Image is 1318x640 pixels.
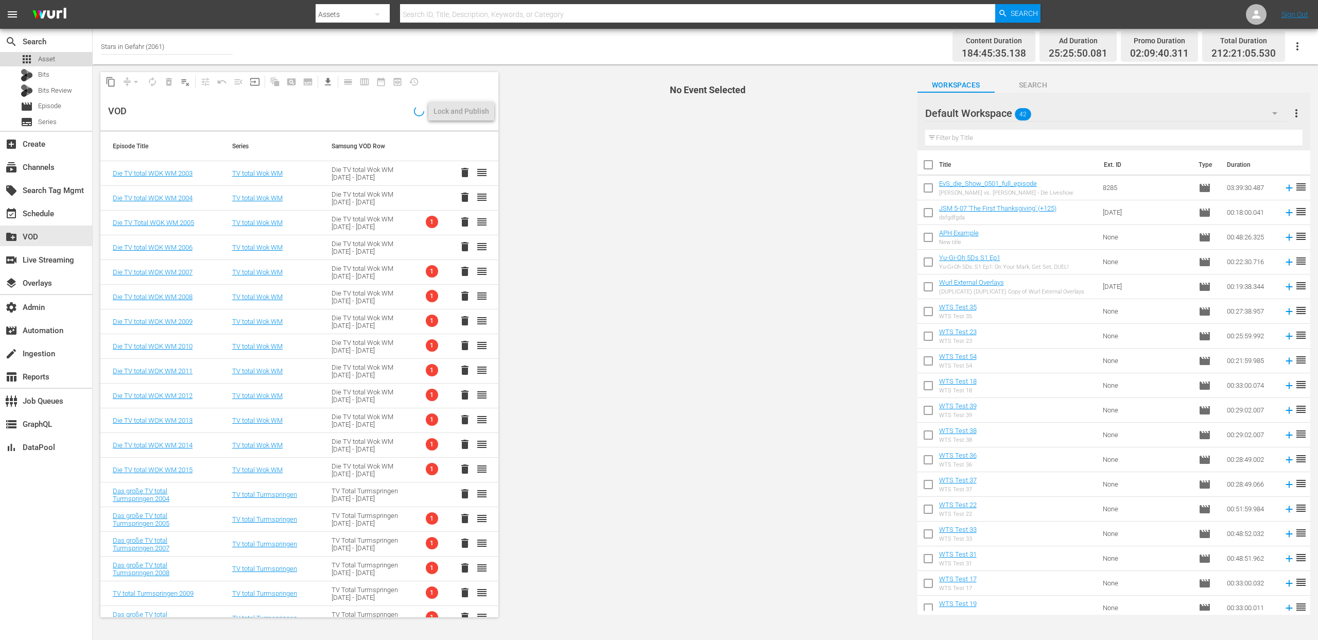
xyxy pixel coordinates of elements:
[102,74,119,90] span: Copy Lineup
[459,488,471,500] button: delete
[21,100,33,113] span: Episode
[38,70,49,80] span: Bits
[939,204,1056,212] a: JSM 5-07 'The First Thanksgiving' (+125)
[939,402,977,410] a: WTS Test 39
[1199,379,1211,392] span: Episode
[1281,10,1308,19] a: Sign Out
[1223,447,1279,472] td: 00:28:49.002
[232,590,297,597] a: TV total Turmspringen
[5,277,18,289] span: Overlays
[1015,103,1031,125] span: 42
[1199,330,1211,342] span: Episode
[1295,502,1307,514] span: reorder
[426,216,438,228] span: 1
[939,338,977,344] div: WTS Test 23
[939,189,1073,196] div: [PERSON_NAME] vs. [PERSON_NAME] - Die Liveshow
[925,99,1288,128] div: Default Workspace
[459,240,471,253] button: delete
[1211,33,1276,48] div: Total Duration
[1199,454,1211,466] span: Episode
[459,315,471,327] span: delete
[1199,182,1211,194] span: Episode
[459,364,471,376] span: delete
[332,240,406,255] div: Die TV total Wok WM [DATE] - [DATE]
[5,301,18,314] span: Admin
[232,342,283,350] a: TV total Wok WM
[113,342,193,350] a: Die TV total WOK WM 2010
[1295,304,1307,317] span: reorder
[939,486,977,493] div: WTS Test 37
[332,215,406,231] div: Die TV total Wok WM [DATE] - [DATE]
[1049,33,1107,48] div: Ad Duration
[1223,274,1279,299] td: 00:19:38.344
[1284,528,1295,540] svg: Add to Schedule
[232,441,283,449] a: TV total Wok WM
[113,466,193,474] a: Die TV total WOK WM 2015
[516,85,899,95] h4: No Event Selected
[1199,231,1211,244] span: Episode
[1295,280,1307,292] span: reorder
[113,392,193,400] a: Die TV total WOK WM 2012
[939,437,977,443] div: WTS Test 38
[433,102,489,120] div: Lock and Publish
[962,48,1026,60] span: 184:45:35.138
[476,240,488,253] span: reorder
[426,389,438,401] span: 1
[5,161,18,174] span: Channels
[459,512,471,525] button: delete
[459,413,471,426] button: delete
[5,184,18,197] span: Search Tag Mgmt
[356,74,373,90] span: Week Calendar View
[939,288,1084,295] div: (DUPLICATE) (DUPLICATE) Copy of Wurl External Overlays
[6,8,19,21] span: menu
[232,367,283,375] a: TV total Wok WM
[1099,522,1194,546] td: None
[939,387,977,394] div: WTS Test 18
[332,314,406,330] div: Die TV total Wok WM [DATE] - [DATE]
[232,565,297,573] a: TV total Turmspringen
[939,229,979,237] a: APH Example
[476,315,488,327] span: reorder
[113,268,193,276] a: Die TV total WOK WM 2007
[459,265,471,278] button: delete
[939,535,977,542] div: WTS Test 33
[459,191,471,203] span: delete
[232,268,283,276] a: TV total Wok WM
[180,77,190,87] span: playlist_remove_outlined
[426,339,438,352] span: 1
[459,586,471,599] span: delete
[939,377,977,385] a: WTS Test 18
[1199,429,1211,441] span: Episode
[1223,522,1279,546] td: 00:48:52.032
[459,389,471,401] button: delete
[21,69,33,81] div: Bits
[38,117,57,127] span: Series
[426,290,438,302] span: 1
[939,550,977,558] a: WTS Test 31
[332,487,406,503] div: TV Total Turmspringen [DATE] - [DATE]
[1284,182,1295,194] svg: Add to Schedule
[389,74,406,90] span: View Backup
[232,392,283,400] a: TV total Wok WM
[332,289,406,305] div: Die TV total Wok WM [DATE] - [DATE]
[459,562,471,574] button: delete
[459,339,471,352] button: delete
[1223,373,1279,398] td: 00:33:00.074
[1099,398,1194,423] td: None
[21,84,33,97] div: Bits Review
[113,441,193,449] a: Die TV total WOK WM 2014
[995,4,1040,23] button: Search
[283,74,300,90] span: Create Search Block
[1099,349,1194,373] td: None
[939,511,977,517] div: WTS Test 22
[1223,497,1279,522] td: 00:51:59.984
[1223,176,1279,200] td: 03:39:30.487
[1290,101,1303,126] button: more_vert
[332,364,406,379] div: Die TV total Wok WM [DATE] - [DATE]
[5,418,18,430] span: GraphQL
[232,318,283,325] a: TV total Wok WM
[38,101,61,111] span: Episode
[939,353,977,360] a: WTS Test 54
